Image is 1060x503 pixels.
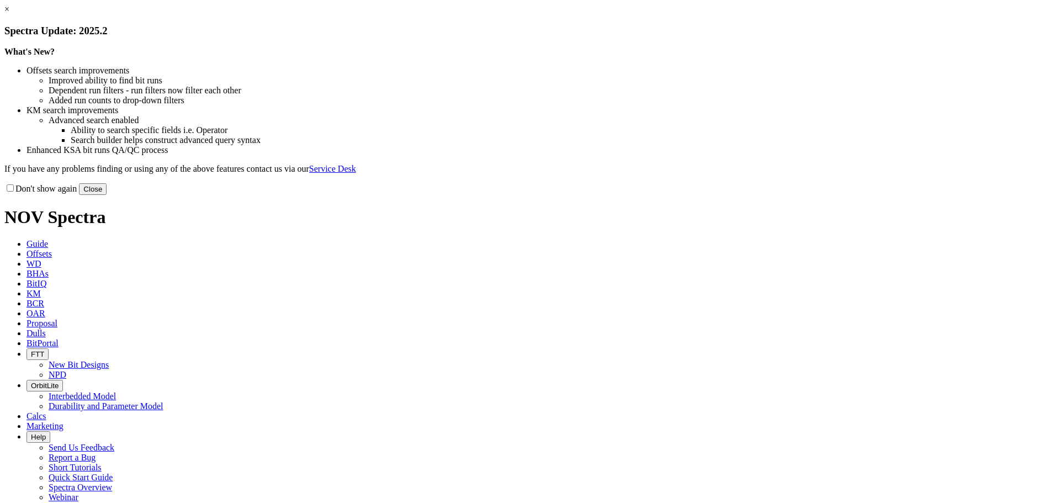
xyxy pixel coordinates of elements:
[4,164,1056,174] p: If you have any problems finding or using any of the above features contact us via our
[49,115,1056,125] li: Advanced search enabled
[26,249,52,258] span: Offsets
[49,86,1056,96] li: Dependent run filters - run filters now filter each other
[49,370,66,379] a: NPD
[4,47,55,56] strong: What's New?
[49,391,116,401] a: Interbedded Model
[31,382,59,390] span: OrbitLite
[26,411,46,421] span: Calcs
[71,125,1056,135] li: Ability to search specific fields i.e. Operator
[71,135,1056,145] li: Search builder helps construct advanced query syntax
[26,105,1056,115] li: KM search improvements
[49,483,112,492] a: Spectra Overview
[26,269,49,278] span: BHAs
[26,299,44,308] span: BCR
[49,96,1056,105] li: Added run counts to drop-down filters
[49,463,102,472] a: Short Tutorials
[26,289,41,298] span: KM
[26,421,63,431] span: Marketing
[26,309,45,318] span: OAR
[26,338,59,348] span: BitPortal
[4,25,1056,37] h3: Spectra Update: 2025.2
[7,184,14,192] input: Don't show again
[49,401,163,411] a: Durability and Parameter Model
[26,239,48,248] span: Guide
[49,360,109,369] a: New Bit Designs
[26,279,46,288] span: BitIQ
[26,66,1056,76] li: Offsets search improvements
[4,4,9,14] a: ×
[31,350,44,358] span: FTT
[4,184,77,193] label: Don't show again
[26,145,1056,155] li: Enhanced KSA bit runs QA/QC process
[49,473,113,482] a: Quick Start Guide
[4,207,1056,227] h1: NOV Spectra
[49,493,78,502] a: Webinar
[79,183,107,195] button: Close
[49,453,96,462] a: Report a Bug
[49,443,114,452] a: Send Us Feedback
[26,329,46,338] span: Dulls
[26,319,57,328] span: Proposal
[26,259,41,268] span: WD
[49,76,1056,86] li: Improved ability to find bit runs
[309,164,356,173] a: Service Desk
[31,433,46,441] span: Help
